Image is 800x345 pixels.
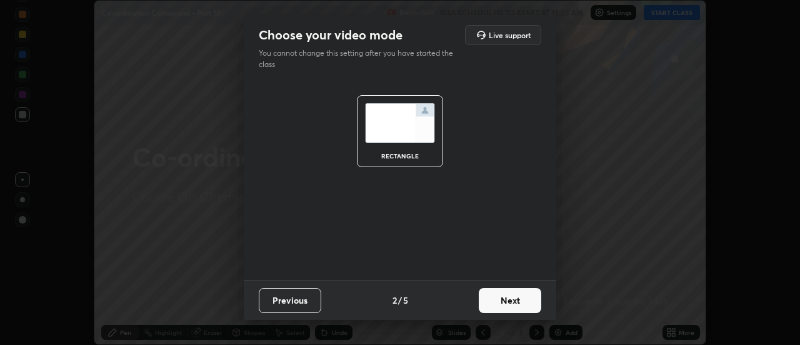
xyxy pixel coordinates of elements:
h5: Live support [489,31,531,39]
h4: 5 [403,294,408,307]
h2: Choose your video mode [259,27,402,43]
button: Previous [259,288,321,313]
h4: 2 [392,294,397,307]
p: You cannot change this setting after you have started the class [259,48,461,70]
h4: / [398,294,402,307]
div: rectangle [375,153,425,159]
button: Next [479,288,541,313]
img: normalScreenIcon.ae25ed63.svg [365,103,435,143]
